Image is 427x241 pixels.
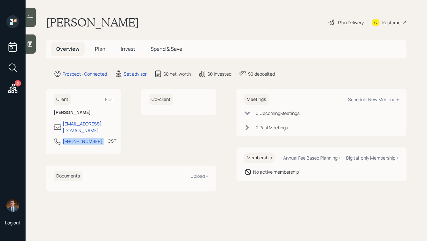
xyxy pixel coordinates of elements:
h6: Documents [54,171,82,181]
span: Overview [56,45,80,52]
img: hunter_neumayer.jpg [6,199,19,212]
span: Plan [95,45,105,52]
span: Invest [121,45,135,52]
div: Plan Delivery [338,19,364,26]
div: No active membership [253,169,299,175]
h6: Membership [244,153,275,163]
div: Prospect · Connected [63,71,107,77]
span: Spend & Save [151,45,182,52]
div: 3 [15,80,21,87]
h6: [PERSON_NAME] [54,110,113,115]
div: Upload + [190,173,208,179]
div: Annual Fee Based Planning + [283,155,341,161]
div: [EMAIL_ADDRESS][DOMAIN_NAME] [63,120,113,134]
div: CST [108,138,116,144]
div: Schedule New Meeting + [348,96,399,102]
div: Digital-only Membership + [346,155,399,161]
div: Log out [5,220,20,226]
div: $0 deposited [248,71,275,77]
div: Edit [105,96,113,102]
div: Kustomer [382,19,402,26]
h6: Client [54,94,71,105]
div: 0 Upcoming Meeting s [256,110,299,117]
div: Set advisor [124,71,147,77]
div: 0 Past Meeting s [256,124,288,131]
div: $0 net-worth [163,71,191,77]
div: [PHONE_NUMBER] [63,138,103,145]
h6: Meetings [244,94,268,105]
div: $0 invested [207,71,231,77]
h6: Co-client [149,94,173,105]
h1: [PERSON_NAME] [46,15,139,29]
